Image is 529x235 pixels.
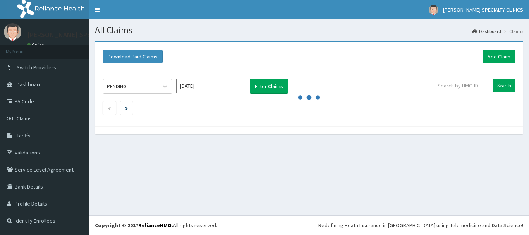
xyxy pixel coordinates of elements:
[27,31,136,38] p: [PERSON_NAME] SPECIALTY CLINICS
[95,222,173,229] strong: Copyright © 2017 .
[95,25,523,35] h1: All Claims
[429,5,438,15] img: User Image
[89,215,529,235] footer: All rights reserved.
[493,79,515,92] input: Search
[27,42,46,48] a: Online
[250,79,288,94] button: Filter Claims
[17,115,32,122] span: Claims
[318,221,523,229] div: Redefining Heath Insurance in [GEOGRAPHIC_DATA] using Telemedicine and Data Science!
[108,105,111,111] a: Previous page
[176,79,246,93] input: Select Month and Year
[138,222,172,229] a: RelianceHMO
[297,86,321,109] svg: audio-loading
[17,81,42,88] span: Dashboard
[107,82,127,90] div: PENDING
[103,50,163,63] button: Download Paid Claims
[483,50,515,63] a: Add Claim
[125,105,128,111] a: Next page
[4,23,21,41] img: User Image
[17,64,56,71] span: Switch Providers
[472,28,501,34] a: Dashboard
[17,132,31,139] span: Tariffs
[433,79,490,92] input: Search by HMO ID
[502,28,523,34] li: Claims
[443,6,523,13] span: [PERSON_NAME] SPECIALTY CLINICS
